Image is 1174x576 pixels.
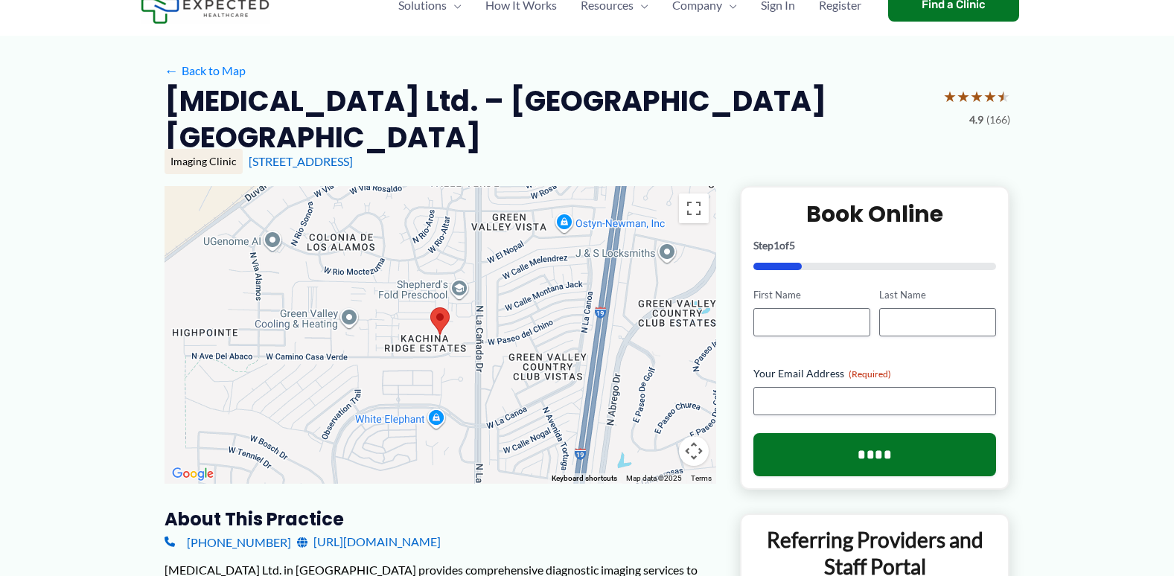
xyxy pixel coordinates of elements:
span: 5 [789,239,795,252]
span: ★ [983,83,997,110]
label: Your Email Address [753,366,997,381]
a: [STREET_ADDRESS] [249,154,353,168]
label: Last Name [879,288,996,302]
span: ★ [997,83,1010,110]
span: ★ [970,83,983,110]
button: Toggle fullscreen view [679,193,709,223]
h2: Book Online [753,199,997,228]
a: [URL][DOMAIN_NAME] [297,531,441,553]
span: (166) [986,110,1010,129]
span: ★ [957,83,970,110]
a: ←Back to Map [165,60,246,82]
a: Terms (opens in new tab) [691,474,712,482]
p: Step of [753,240,997,251]
span: 4.9 [969,110,983,129]
span: ★ [943,83,957,110]
h2: [MEDICAL_DATA] Ltd. – [GEOGRAPHIC_DATA] [GEOGRAPHIC_DATA] [165,83,931,156]
span: (Required) [849,368,891,380]
button: Map camera controls [679,436,709,466]
a: [PHONE_NUMBER] [165,531,291,553]
span: Map data ©2025 [626,474,682,482]
h3: About this practice [165,508,716,531]
span: ← [165,63,179,77]
label: First Name [753,288,870,302]
button: Keyboard shortcuts [552,473,617,484]
a: Open this area in Google Maps (opens a new window) [168,464,217,484]
img: Google [168,464,217,484]
div: Imaging Clinic [165,149,243,174]
span: 1 [773,239,779,252]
